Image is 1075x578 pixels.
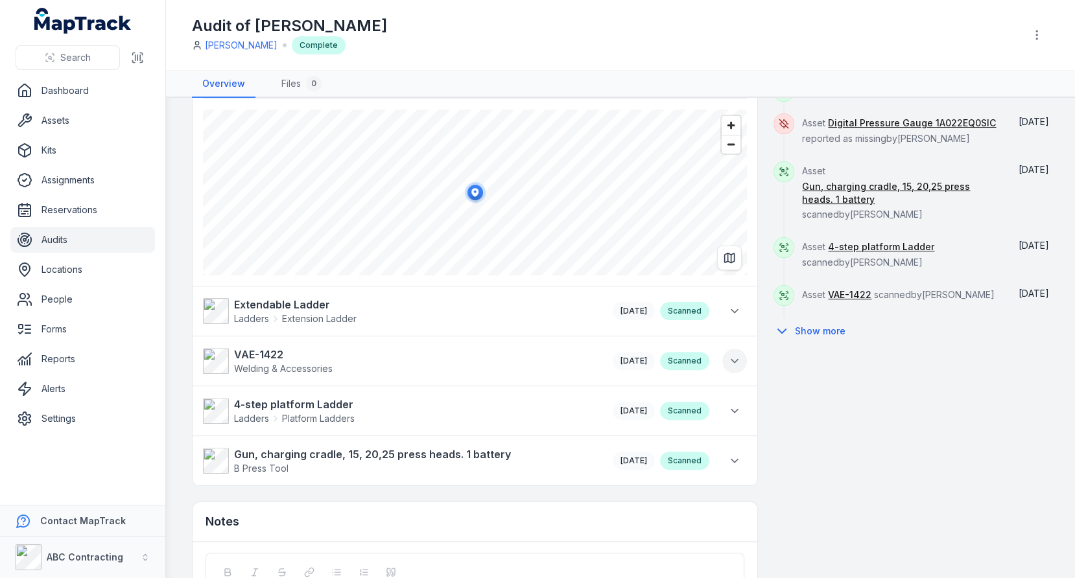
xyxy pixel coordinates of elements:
time: 05/09/2025, 1:30:25 pm [1019,164,1049,175]
a: Files0 [271,71,332,98]
span: Asset scanned by [PERSON_NAME] [802,165,1000,220]
time: 05/09/2025, 1:30:26 pm [620,456,647,465]
a: VAE-1422 [828,288,871,301]
a: Audits [10,227,155,253]
span: Ladders [234,312,269,325]
h1: Audit of [PERSON_NAME] [192,16,387,36]
a: 4-step platform LadderLaddersPlatform Ladders [203,397,600,425]
span: [DATE] [1019,164,1049,175]
time: 05/09/2025, 1:30:23 pm [1019,240,1049,251]
span: Asset scanned by [PERSON_NAME] [802,241,934,268]
span: Search [60,51,91,64]
button: Zoom out [722,135,740,154]
strong: Gun, charging cradle, 15, 20,25 press heads. 1 battery [234,446,511,462]
a: VAE-1422Welding & Accessories [203,347,600,375]
time: 05/09/2025, 1:32:23 pm [1019,116,1049,127]
a: Assignments [10,167,155,193]
span: [DATE] [1019,288,1049,299]
a: Digital Pressure Gauge 1A022EQ0SIC [828,117,996,130]
a: Reservations [10,197,155,223]
span: [DATE] [620,306,647,316]
span: Asset reported as missing by [PERSON_NAME] [802,117,996,144]
strong: VAE-1422 [234,347,333,362]
a: People [10,286,155,312]
a: Forms [10,316,155,342]
a: Overview [192,71,255,98]
div: Complete [292,36,346,54]
span: Extension Ladder [282,312,357,325]
button: Zoom in [722,116,740,135]
span: Welding & Accessories [234,363,333,374]
div: Scanned [660,402,709,420]
span: Ladders [234,412,269,425]
a: Dashboard [10,78,155,104]
a: [PERSON_NAME] [205,39,278,52]
a: Settings [10,406,155,432]
time: 05/09/2025, 1:30:19 pm [620,356,647,365]
a: Reports [10,346,155,372]
strong: Contact MapTrack [40,515,126,526]
a: Assets [10,108,155,133]
time: 05/09/2025, 1:30:24 pm [620,406,647,415]
a: MapTrack [34,8,132,34]
strong: 4-step platform Ladder [234,397,355,412]
span: [DATE] [620,356,647,365]
a: Alerts [10,376,155,402]
time: 05/09/2025, 1:27:10 pm [620,306,647,316]
div: 0 [306,76,322,91]
strong: Extendable Ladder [234,297,357,312]
div: Scanned [660,352,709,370]
a: Gun, charging cradle, 15, 20,25 press heads. 1 battery [802,180,1000,206]
span: Platform Ladders [282,412,355,425]
div: Scanned [660,452,709,470]
div: Scanned [660,302,709,320]
canvas: Map [203,110,748,275]
span: B Press Tool [234,463,289,474]
button: Search [16,45,120,70]
a: Extendable LadderLaddersExtension Ladder [203,297,600,325]
span: Asset scanned by [PERSON_NAME] [802,289,995,300]
span: [DATE] [620,406,647,415]
span: [DATE] [1019,240,1049,251]
time: 05/09/2025, 1:30:19 pm [1019,288,1049,299]
button: Show more [774,318,854,345]
strong: ABC Contracting [47,551,123,562]
a: Gun, charging cradle, 15, 20,25 press heads. 1 batteryB Press Tool [203,446,600,475]
a: 4-step platform Ladder [828,240,934,253]
a: Kits [10,137,155,163]
a: Locations [10,257,155,283]
span: [DATE] [1019,116,1049,127]
button: Switch to Map View [717,246,742,270]
h3: Notes [206,513,239,531]
span: [DATE] [620,456,647,465]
